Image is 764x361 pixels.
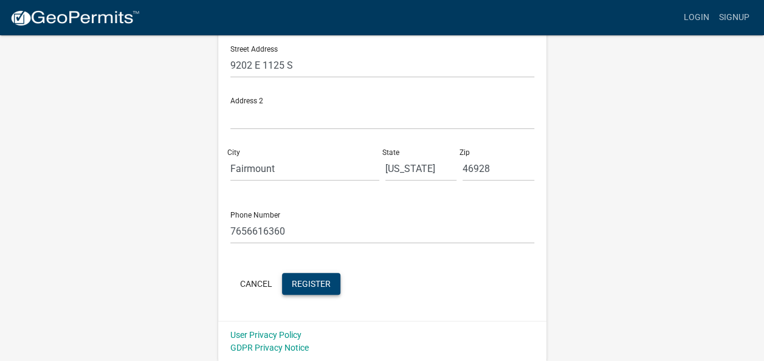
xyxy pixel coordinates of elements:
a: GDPR Privacy Notice [230,343,309,352]
a: Login [679,6,714,29]
span: Register [292,278,331,288]
a: Signup [714,6,754,29]
button: Cancel [230,273,282,295]
a: User Privacy Policy [230,330,301,340]
button: Register [282,273,340,295]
